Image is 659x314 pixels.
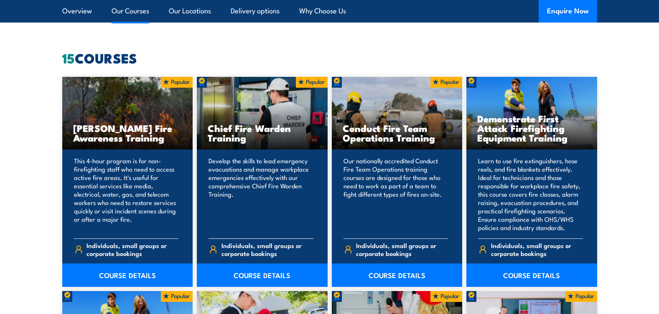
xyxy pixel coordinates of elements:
[466,263,597,287] a: COURSE DETAILS
[209,157,313,232] p: Develop the skills to lead emergency evacuations and manage workplace emergencies effectively wit...
[343,157,448,232] p: Our nationally accredited Conduct Fire Team Operations training courses are designed for those wh...
[62,47,75,68] strong: 15
[356,241,448,257] span: Individuals, small groups or corporate bookings
[491,241,583,257] span: Individuals, small groups or corporate bookings
[343,123,452,142] h3: Conduct Fire Team Operations Training
[478,157,583,232] p: Learn to use fire extinguishers, hose reels, and fire blankets effectively. Ideal for technicians...
[74,157,179,232] p: This 4-hour program is for non-firefighting staff who need to access active fire areas. It's usef...
[62,52,597,63] h2: COURSES
[87,241,178,257] span: Individuals, small groups or corporate bookings
[62,263,193,287] a: COURSE DETAILS
[221,241,313,257] span: Individuals, small groups or corporate bookings
[73,123,182,142] h3: [PERSON_NAME] Fire Awareness Training
[197,263,328,287] a: COURSE DETAILS
[332,263,463,287] a: COURSE DETAILS
[477,114,586,142] h3: Demonstrate First Attack Firefighting Equipment Training
[208,123,317,142] h3: Chief Fire Warden Training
